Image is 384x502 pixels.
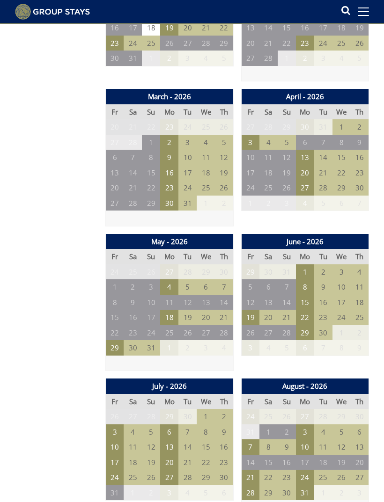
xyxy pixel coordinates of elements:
td: 24 [106,264,124,280]
td: 8 [259,439,278,455]
td: 6 [351,424,369,440]
td: 15 [142,165,160,181]
td: 1 [241,196,259,211]
td: 13 [296,150,314,165]
th: Th [215,394,233,409]
td: 29 [332,180,351,196]
td: 27 [178,36,197,51]
td: 21 [314,165,332,181]
td: 28 [197,36,215,51]
td: 3 [178,51,197,66]
td: 29 [215,36,233,51]
td: 18 [332,20,351,36]
td: 17 [314,20,332,36]
td: 31 [124,51,142,66]
td: 1 [142,135,160,150]
td: 29 [278,119,296,135]
td: 3 [241,340,259,356]
td: 21 [124,180,142,196]
td: 8 [296,279,314,295]
td: 10 [296,439,314,455]
td: 1 [259,424,278,440]
td: 1 [142,51,160,66]
td: 19 [351,20,369,36]
td: 23 [160,119,178,135]
td: 20 [259,310,278,325]
td: 20 [197,310,215,325]
td: 25 [332,36,351,51]
td: 1 [332,119,351,135]
td: 30 [124,340,142,356]
td: 4 [314,424,332,440]
td: 23 [296,36,314,51]
td: 3 [241,135,259,150]
td: 9 [278,439,296,455]
td: 5 [215,51,233,66]
td: 28 [215,325,233,341]
td: 3 [278,196,296,211]
td: 2 [215,196,233,211]
td: 30 [351,180,369,196]
td: 25 [124,264,142,280]
td: 17 [332,295,351,310]
td: 8 [106,295,124,310]
td: 28 [314,180,332,196]
td: 17 [142,310,160,325]
td: 13 [241,20,259,36]
th: Su [142,104,160,120]
td: 7 [241,439,259,455]
td: 2 [351,119,369,135]
td: 18 [142,20,160,36]
td: 30 [160,196,178,211]
td: 23 [314,310,332,325]
th: Sa [259,394,278,409]
th: Mo [160,394,178,409]
th: Mo [296,104,314,120]
td: 5 [278,135,296,150]
td: 23 [106,36,124,51]
td: 12 [178,295,197,310]
td: 28 [178,264,197,280]
td: 4 [197,135,215,150]
td: 1 [278,51,296,66]
td: 9 [351,340,369,356]
th: Tu [178,104,197,120]
th: We [197,394,215,409]
td: 12 [278,150,296,165]
td: 6 [106,150,124,165]
th: Th [351,104,369,120]
td: 29 [197,264,215,280]
td: 25 [197,119,215,135]
td: 20 [106,180,124,196]
th: Fr [106,104,124,120]
td: 5 [332,424,351,440]
td: 27 [124,409,142,424]
td: 20 [178,20,197,36]
td: 29 [142,196,160,211]
td: 28 [278,325,296,341]
td: 13 [160,439,178,455]
th: Tu [314,249,332,264]
th: Su [142,394,160,409]
td: 15 [197,439,215,455]
td: 7 [124,150,142,165]
td: 6 [332,196,351,211]
td: 9 [160,150,178,165]
td: 7 [351,196,369,211]
td: 26 [215,119,233,135]
td: 8 [332,340,351,356]
td: 22 [296,310,314,325]
td: 7 [178,424,197,440]
td: 17 [178,165,197,181]
td: 18 [197,165,215,181]
td: 1 [106,279,124,295]
td: 7 [215,279,233,295]
th: Mo [296,249,314,264]
td: 2 [278,424,296,440]
td: 24 [332,310,351,325]
td: 29 [296,325,314,341]
td: 12 [241,295,259,310]
td: 7 [278,279,296,295]
td: 24 [314,36,332,51]
th: Su [278,394,296,409]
